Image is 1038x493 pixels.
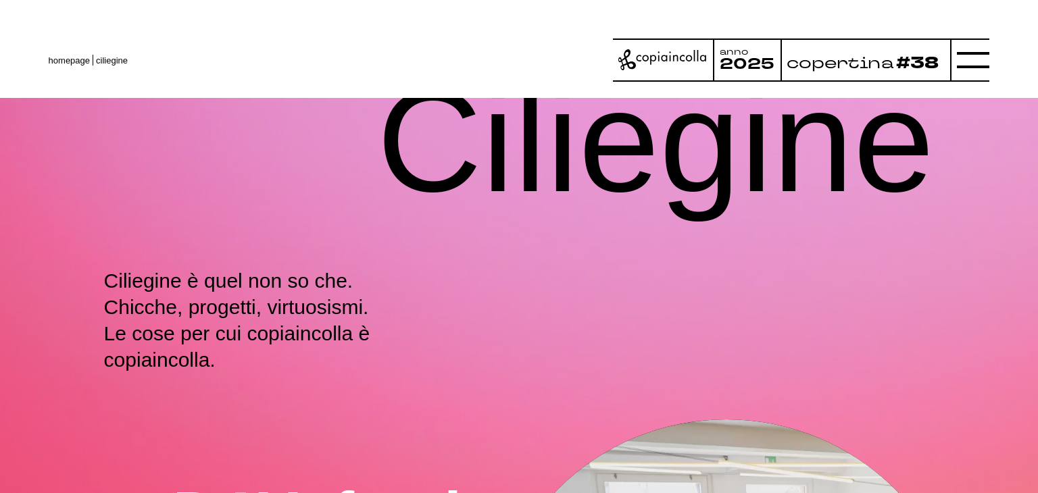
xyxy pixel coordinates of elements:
[900,51,945,75] tspan: #38
[377,39,935,242] h1: Ciliegine
[104,267,437,373] p: Ciliegine è quel non so che. Chicche, progetti, virtuosismi. Le cose per cui copiaincolla è copia...
[787,51,897,73] tspan: copertina
[96,55,128,66] span: ciliegine
[49,55,90,66] a: homepage
[720,54,774,75] tspan: 2025
[720,46,748,57] tspan: anno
